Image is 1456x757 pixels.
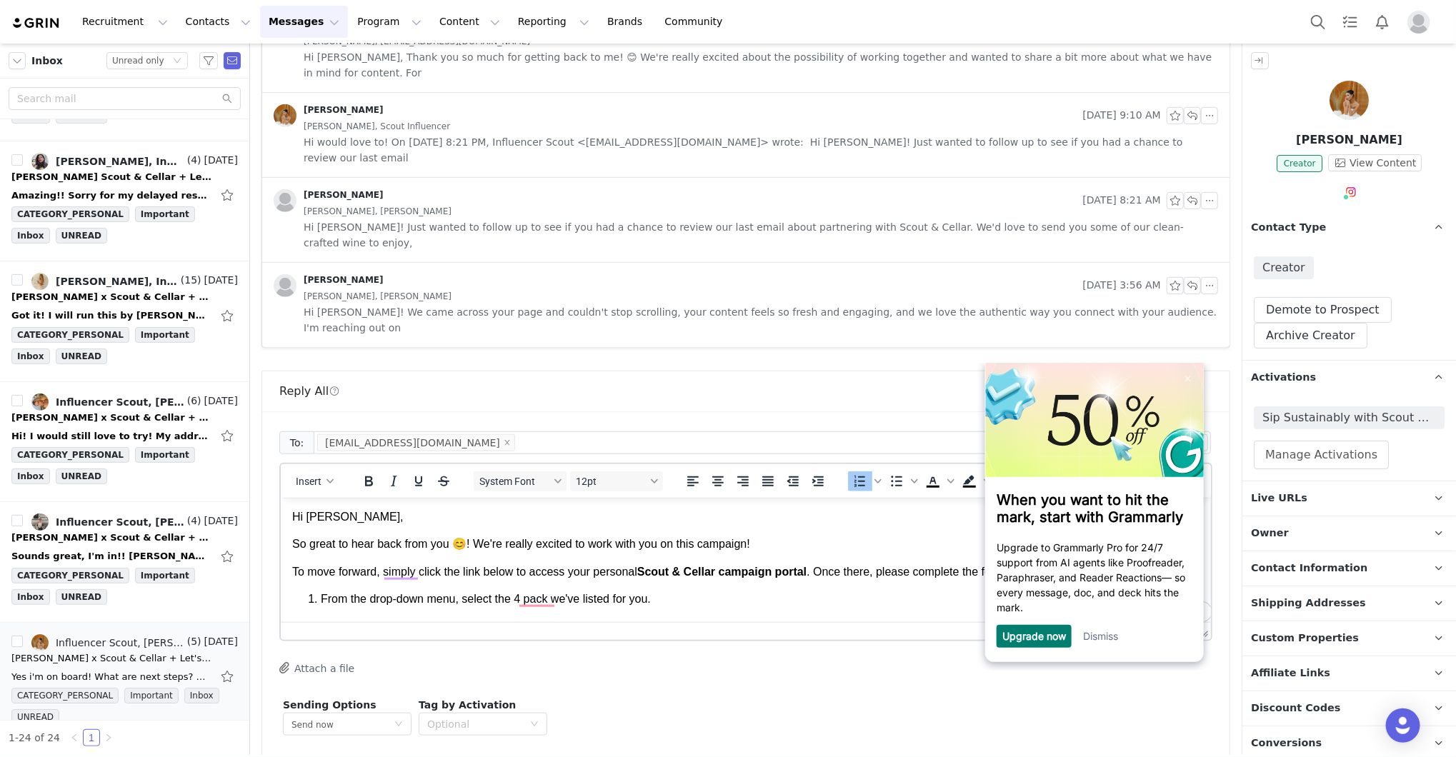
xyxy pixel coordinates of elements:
[657,6,738,38] a: Community
[63,213,887,224] li: One (1) high-quality still image to serve as a cover photo in case we repost your video
[848,471,884,491] div: Numbered list
[1302,6,1334,38] button: Search
[1386,708,1420,743] div: Open Intercom Messenger
[222,94,232,104] i: icon: search
[432,471,456,491] button: Strikethrough
[1083,192,1161,209] span: [DATE] 8:21 AM
[40,121,919,137] li: Select the task you are completing for us (IG Reel or TikTok, and the cover image)
[56,349,107,364] span: UNREAD
[304,134,1218,166] span: Hi would love to! On [DATE] 8:21 PM, Influencer Scout <[EMAIL_ADDRESS][DOMAIN_NAME]> wrote: ﻿ Hi ...
[106,267,141,279] a: Dismiss
[11,411,211,425] div: Micaela x Scout & Cellar + Let's Collab!
[1254,441,1389,469] button: Manage Activations
[279,383,339,400] div: Reply All
[1251,491,1307,506] span: Live URLs
[124,688,179,703] span: Important
[31,393,49,411] img: 795859c7-24e6-4a0e-a9b3-af0d3e316a54--s.jpg
[356,68,526,80] strong: Scout & Cellar campaign portal
[260,6,348,38] button: Messages
[1251,526,1289,541] span: Owner
[173,56,181,66] i: icon: down
[530,720,539,730] i: icon: down
[806,471,830,491] button: Increase indent
[407,471,431,491] button: Underline
[178,273,201,288] span: (15)
[474,471,567,491] button: Fonts
[31,634,184,651] a: Influencer Scout, [PERSON_NAME]
[9,87,241,110] input: Search mail
[31,273,49,290] img: 0aa3f449-fb1e-4aba-80dc-c96d8fac60f6.jpg
[135,447,195,463] span: Important
[262,178,1230,262] div: [PERSON_NAME] [DATE] 8:21 AM[PERSON_NAME], [PERSON_NAME] Hi [PERSON_NAME]! Just wanted to follow ...
[599,6,655,38] a: Brands
[11,429,211,443] div: Hi! I would still love to try! My address is below: Micaela Ryan 449 East 14th Street Apartment 7...
[34,180,887,191] p: For this campaign, we're looking for authentic, engaging content that showcases your genuine expe...
[1407,11,1430,34] img: placeholder-profile.jpg
[11,290,211,304] div: Erin x Scout & Cellar + Let's Collab!
[781,471,805,491] button: Decrease indent
[1330,81,1369,120] img: Kimberly Lazic
[382,471,406,491] button: Italic
[56,516,184,528] div: Influencer Scout, [PERSON_NAME]
[296,476,321,487] span: Insert
[289,471,339,491] button: Insert
[274,189,384,212] a: [PERSON_NAME]
[104,733,113,742] i: icon: right
[706,471,730,491] button: Align center
[11,651,211,666] div: Kimberly x Scout & Cellar + Let's Collab!
[56,156,184,167] div: [PERSON_NAME], Influencer Scout
[224,52,241,69] span: Send Email
[184,513,201,528] span: (4)
[1251,631,1359,646] span: Custom Properties
[56,468,107,484] span: UNREAD
[34,159,887,170] p: We're really excited about the possibility of working together and wanted to share a bit more abo...
[1251,701,1340,716] span: Discount Codes
[70,733,79,742] i: icon: left
[576,476,646,487] span: 12pt
[31,153,49,170] img: c399c4fb-dcff-42b4-a429-11c4632bdd8a--s.jpg
[431,6,509,38] button: Content
[11,16,61,30] a: grin logo
[208,13,214,19] img: close_x_white.png
[325,435,500,451] div: [EMAIL_ADDRESS][DOMAIN_NAME]
[884,471,920,491] div: Bullet list
[112,53,164,69] div: Unread only
[11,11,919,471] body: To enrich screen reader interactions, please activate Accessibility in Grammarly extension settings
[56,396,184,408] div: Influencer Scout, [PERSON_NAME]
[31,153,184,170] a: [PERSON_NAME], Influencer Scout
[31,513,49,531] img: 59e978f9-eaed-40fe-9467-0bc4bae14102.jpg
[31,54,63,69] span: Inbox
[304,189,384,201] div: [PERSON_NAME]
[419,699,516,711] span: Tag by Activation
[262,263,1230,347] div: [PERSON_NAME] [DATE] 3:56 AM[PERSON_NAME], [PERSON_NAME] Hi [PERSON_NAME]! We came across your pa...
[31,393,184,411] a: Influencer Scout, [PERSON_NAME]
[177,6,259,38] button: Contacts
[957,471,993,491] div: Background color
[184,153,201,168] span: (4)
[274,274,296,297] img: placeholder-profile.jpg
[135,327,195,343] span: Important
[40,94,919,109] p: From the drop-down menu, select the 4 pack we've listed for you.
[1083,277,1161,294] span: [DATE] 3:56 AM
[1399,11,1445,34] button: Profile
[19,129,215,163] h3: When you want to hit the mark, start with Grammarly
[34,137,887,149] p: Thank you so much for getting back to me! 😊
[74,6,176,38] button: Recruitment
[66,729,83,746] li: Previous Page
[11,189,211,203] div: Amazing!! Sorry for my delayed response. This all sounds great, my address is 59 Rockwell Road, R...
[731,471,755,491] button: Align right
[274,104,296,127] img: b14f1242-5f41-40c9-a7b3-1e85e2b05fbb.jpg
[31,273,178,290] a: [PERSON_NAME], Influencer Scout, [PERSON_NAME], [PERSON_NAME]
[921,471,957,491] div: Text color
[56,276,178,287] div: [PERSON_NAME], Influencer Scout, [PERSON_NAME], [PERSON_NAME]
[184,688,219,703] span: Inbox
[1345,186,1357,198] img: instagram.svg
[1277,155,1323,172] span: Creator
[1254,297,1392,323] button: Demote to Prospect
[281,498,1211,622] iframe: Rich Text Area
[304,49,1218,81] span: Hi [PERSON_NAME], Thank you so much for getting back to me! 😊 We're really excited about the poss...
[135,206,195,222] span: Important
[9,729,60,746] li: 1-24 of 24
[11,709,59,725] span: UNREAD
[1251,561,1367,576] span: Contact Information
